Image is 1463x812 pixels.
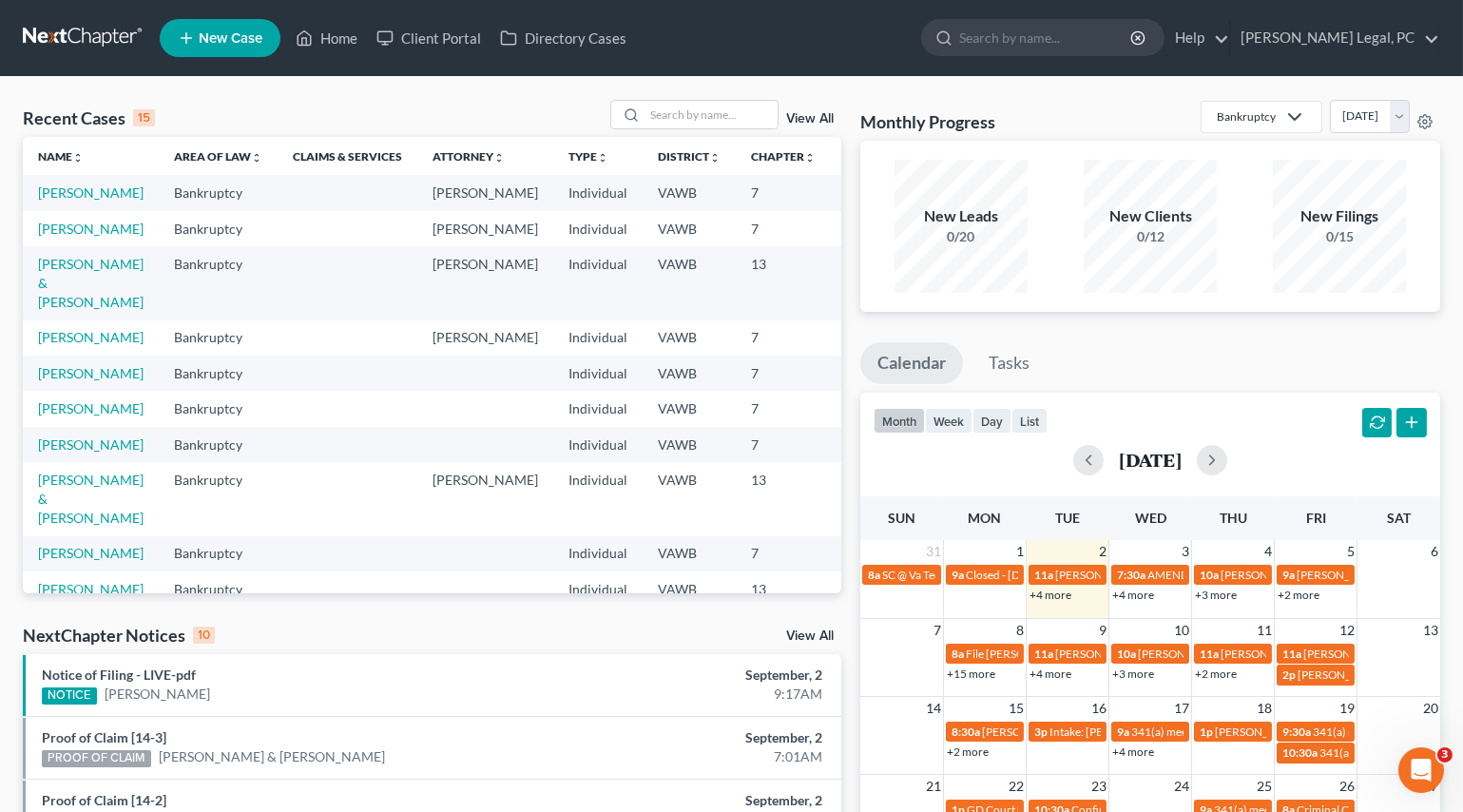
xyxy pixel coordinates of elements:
td: Individual [553,462,643,535]
span: Wed [1135,510,1166,526]
span: 9a [1117,725,1129,739]
input: Search by name... [645,101,778,128]
td: Bankruptcy [159,391,278,426]
span: 9 [1097,619,1108,642]
i: unfold_more [251,152,262,164]
a: Calendar [860,342,963,384]
td: 7 [736,211,831,246]
span: 12 [1338,619,1357,642]
th: Claims & Services [278,137,417,175]
span: 3 [1180,540,1191,563]
a: [PERSON_NAME] & [PERSON_NAME] [38,256,144,310]
td: VAWB [643,175,736,210]
div: NOTICE [42,687,97,705]
td: 25-70644 [831,211,922,246]
span: 3p [1034,725,1048,739]
a: Area of Lawunfold_more [174,149,262,164]
span: 6 [1429,540,1440,563]
td: Individual [553,391,643,426]
a: Attorneyunfold_more [433,149,505,164]
td: Individual [553,175,643,210]
a: Notice of Filing - LIVE-pdf [42,667,196,683]
a: [PERSON_NAME] [38,365,144,381]
span: 3 [1437,747,1453,763]
div: 0/20 [895,227,1028,246]
span: 13 [1421,619,1440,642]
div: New Leads [895,205,1028,227]
td: 13 [736,462,831,535]
span: 11a [1282,647,1301,661]
a: Districtunfold_more [658,149,721,164]
span: 21 [924,775,943,798]
a: Help [1165,21,1229,55]
a: [PERSON_NAME] [38,436,144,453]
span: Fri [1306,510,1326,526]
td: Bankruptcy [159,246,278,319]
h2: [DATE] [1119,450,1182,470]
span: 19 [1338,697,1357,720]
td: 13 [736,571,831,645]
a: [PERSON_NAME] [38,221,144,237]
div: PROOF OF CLAIM [42,750,151,767]
span: 1p [1200,725,1213,739]
td: 7 [736,391,831,426]
a: [PERSON_NAME] [38,184,144,201]
a: +4 more [1030,667,1071,681]
span: 9:30a [1282,725,1311,739]
i: unfold_more [804,152,816,164]
span: 22 [1007,775,1026,798]
td: 7 [736,356,831,391]
td: [PERSON_NAME] [417,246,553,319]
div: 0/15 [1273,227,1406,246]
div: 10 [193,627,215,644]
span: 15 [1007,697,1026,720]
td: Individual [553,571,643,645]
td: Bankruptcy [159,211,278,246]
span: Mon [969,510,1002,526]
button: week [925,408,972,434]
span: Thu [1220,510,1247,526]
a: Typeunfold_more [568,149,608,164]
span: 1 [1014,540,1026,563]
td: Bankruptcy [159,462,278,535]
td: 7 [736,536,831,571]
a: Nameunfold_more [38,149,84,164]
a: [PERSON_NAME] & [PERSON_NAME] [38,472,144,526]
i: unfold_more [493,152,505,164]
span: SC @ Va Tech [882,568,947,582]
a: +3 more [1195,588,1237,602]
td: VAWB [643,427,736,462]
span: 8 [1014,619,1026,642]
div: September, 2 [575,791,822,810]
a: [PERSON_NAME] & [PERSON_NAME] [38,581,144,635]
span: 341(a) meeting for [PERSON_NAME] & [PERSON_NAME] [1131,725,1415,739]
a: Home [286,21,367,55]
span: 26 [1338,775,1357,798]
td: 21-70436 [831,246,922,319]
td: Bankruptcy [159,320,278,356]
a: [PERSON_NAME] [105,685,210,704]
td: Bankruptcy [159,571,278,645]
td: Individual [553,427,643,462]
td: VAWB [643,391,736,426]
td: 7 [736,320,831,356]
span: 10a [1117,647,1136,661]
td: 24-70302 [831,175,922,210]
a: +4 more [1112,744,1154,759]
span: 14 [924,697,943,720]
span: 25 [1255,775,1274,798]
span: 2p [1282,667,1296,682]
span: 24 [1172,775,1191,798]
span: 8a [868,568,880,582]
span: File [PERSON_NAME] Plan [966,647,1099,661]
div: New Clients [1084,205,1217,227]
a: +4 more [1030,588,1071,602]
td: VAWB [643,462,736,535]
span: 9a [952,568,964,582]
a: +3 more [1112,667,1154,681]
td: VAWB [643,356,736,391]
a: [PERSON_NAME] [38,545,144,561]
button: day [972,408,1011,434]
span: 31 [924,540,943,563]
div: September, 2 [575,666,822,685]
